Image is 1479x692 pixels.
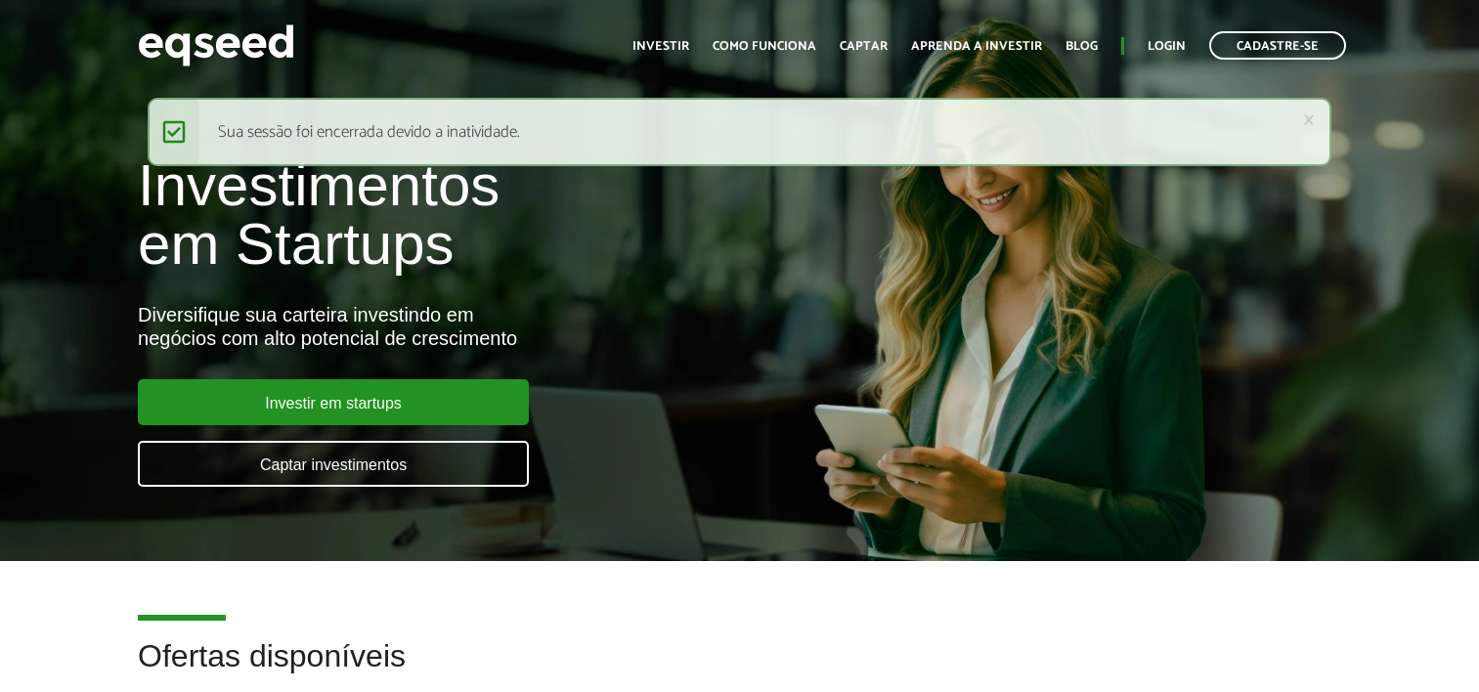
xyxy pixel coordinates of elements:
[138,379,529,425] a: Investir em startups
[713,40,816,53] a: Como funciona
[138,20,294,71] img: EqSeed
[1303,109,1315,130] a: ×
[911,40,1042,53] a: Aprenda a investir
[138,156,848,274] h1: Investimentos em Startups
[1066,40,1098,53] a: Blog
[1148,40,1186,53] a: Login
[1209,31,1346,60] a: Cadastre-se
[138,303,848,350] div: Diversifique sua carteira investindo em negócios com alto potencial de crescimento
[138,441,529,487] a: Captar investimentos
[840,40,888,53] a: Captar
[148,98,1330,166] div: Sua sessão foi encerrada devido a inatividade.
[632,40,689,53] a: Investir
